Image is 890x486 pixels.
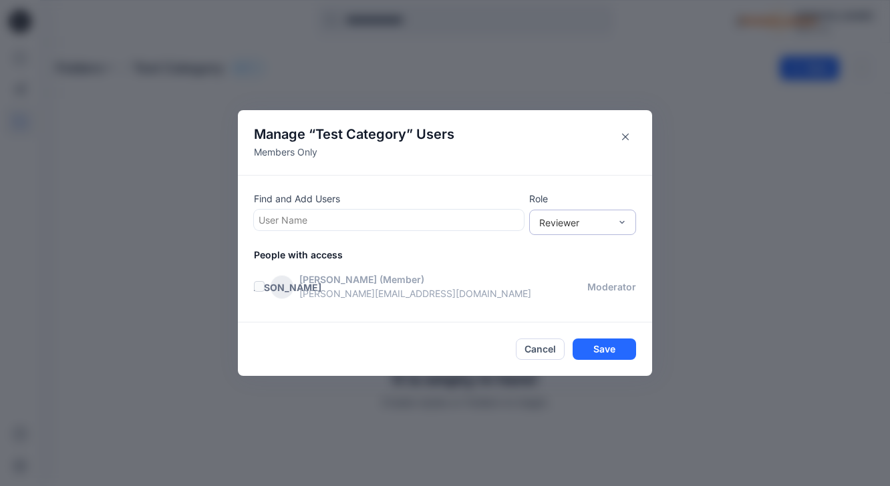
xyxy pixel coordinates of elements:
[539,216,610,230] div: Reviewer
[254,192,524,206] p: Find and Add Users
[573,338,636,360] button: Save
[516,338,565,360] button: Cancel
[254,145,454,159] p: Members Only
[380,272,424,286] p: (Member)
[315,126,406,142] span: Test Category
[270,275,294,299] div: [PERSON_NAME]
[529,192,636,206] p: Role
[299,272,377,286] p: [PERSON_NAME]
[299,286,587,300] p: [PERSON_NAME][EMAIL_ADDRESS][DOMAIN_NAME]
[254,126,454,142] h4: Manage “ ” Users
[254,248,652,262] p: People with access
[587,280,636,294] p: moderator
[615,126,636,148] button: Close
